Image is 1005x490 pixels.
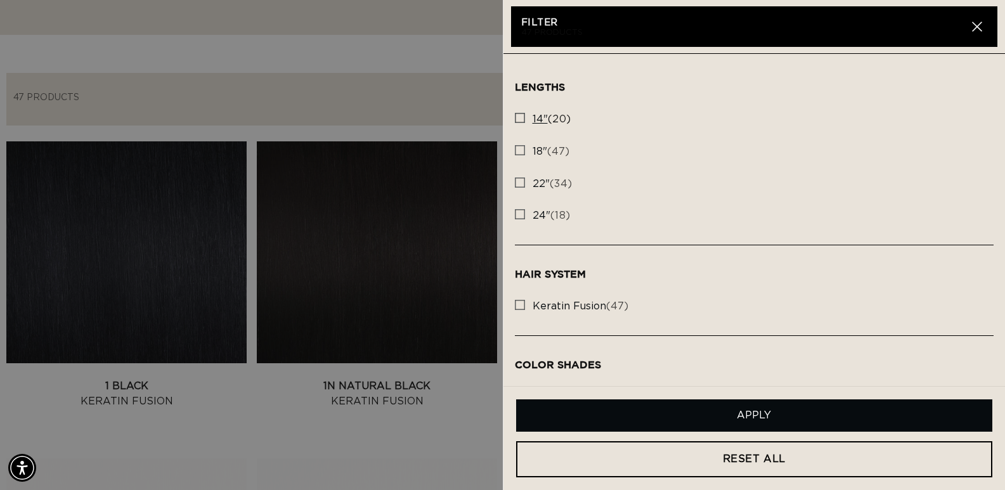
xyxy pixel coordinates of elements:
h3: Hair System [515,268,994,280]
span: 18" [533,146,547,157]
p: 47 products [521,29,968,37]
span: 22" [533,179,550,189]
span: (20) [533,113,571,126]
h3: Lengths [515,81,994,93]
button: Apply [516,399,993,432]
span: 14" [533,114,548,124]
span: (34) [533,177,573,191]
h2: Filter [521,16,968,29]
span: (47) [533,300,629,313]
span: (18) [533,209,571,222]
h3: Color Shades [515,359,994,371]
div: Accessibility Menu [8,454,36,482]
span: keratin fusion [533,301,606,311]
span: 24" [533,210,550,221]
a: RESET ALL [516,441,993,477]
span: (47) [533,145,570,158]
